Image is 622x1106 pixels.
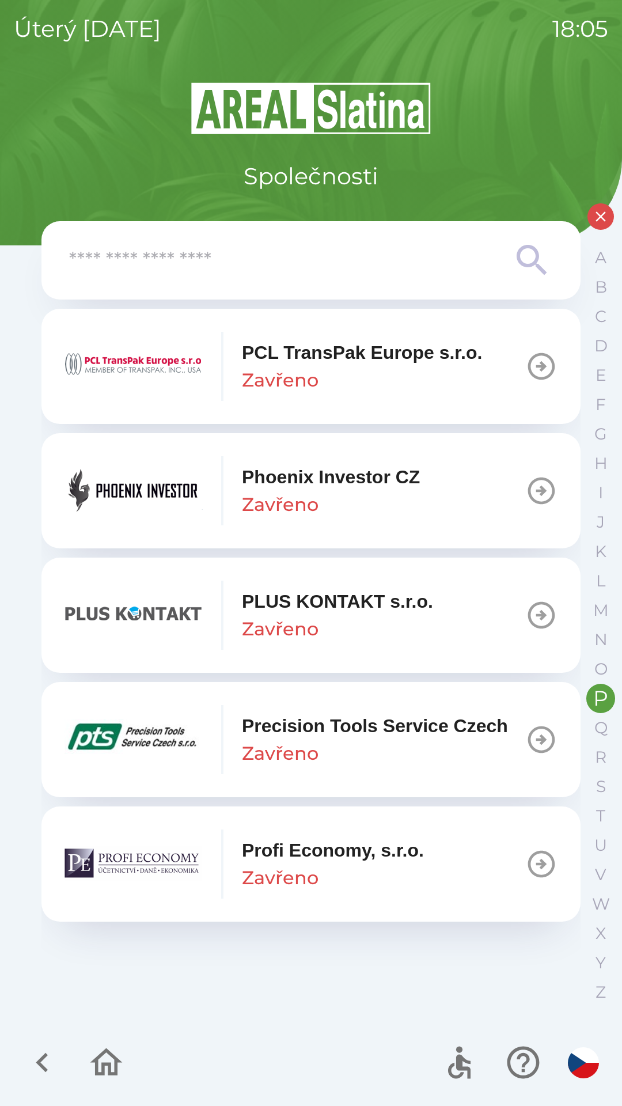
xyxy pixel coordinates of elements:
[586,419,615,449] button: G
[242,588,433,615] p: PLUS KONTAKT s.r.o.
[596,777,606,797] p: S
[242,339,482,366] p: PCL TransPak Europe s.r.o.
[14,12,161,46] p: úterý [DATE]
[586,801,615,831] button: T
[597,512,605,532] p: J
[594,630,608,650] p: N
[586,507,615,537] button: J
[41,806,581,922] button: Profi Economy, s.r.o.Zavřeno
[65,332,203,401] img: 04439992-0224-4af0-85d5-0e45bea302eb.png
[242,366,318,394] p: Zavřeno
[586,302,615,331] button: C
[41,433,581,548] button: Phoenix Investor CZZavřeno
[242,463,420,491] p: Phoenix Investor CZ
[586,243,615,272] button: A
[586,390,615,419] button: F
[596,953,606,973] p: Y
[552,12,608,46] p: 18:05
[596,365,606,385] p: E
[586,272,615,302] button: B
[586,860,615,889] button: V
[593,688,608,709] p: P
[593,600,609,620] p: M
[586,361,615,390] button: E
[586,596,615,625] button: M
[595,306,606,327] p: C
[586,948,615,978] button: Y
[41,309,581,424] button: PCL TransPak Europe s.r.o.Zavřeno
[586,713,615,743] button: Q
[242,615,318,643] p: Zavřeno
[594,424,607,444] p: G
[41,81,581,136] img: Logo
[592,894,610,914] p: W
[596,571,605,591] p: L
[586,478,615,507] button: I
[242,740,318,767] p: Zavřeno
[594,336,608,356] p: D
[594,453,608,474] p: H
[586,625,615,654] button: N
[242,712,508,740] p: Precision Tools Service Czech
[65,829,203,899] img: 9ab89496-ed9d-489e-8f8f-0c058a810b23.png
[586,831,615,860] button: U
[595,541,606,562] p: K
[41,558,581,673] button: PLUS KONTAKT s.r.o.Zavřeno
[242,491,318,518] p: Zavřeno
[596,923,606,944] p: X
[586,772,615,801] button: S
[596,982,606,1002] p: Z
[594,835,607,855] p: U
[586,449,615,478] button: H
[586,889,615,919] button: W
[586,654,615,684] button: O
[586,919,615,948] button: X
[568,1047,599,1078] img: cs flag
[595,248,606,268] p: A
[586,684,615,713] button: P
[596,395,606,415] p: F
[586,537,615,566] button: K
[586,743,615,772] button: R
[594,659,608,679] p: O
[586,566,615,596] button: L
[65,581,203,650] img: 0cacb1c7-f8e8-49b4-bec2-d09c5de5fb05.png
[596,806,605,826] p: T
[586,331,615,361] button: D
[595,277,607,297] p: B
[598,483,603,503] p: I
[595,747,606,767] p: R
[586,978,615,1007] button: Z
[595,865,606,885] p: V
[41,682,581,797] button: Precision Tools Service CzechZavřeno
[242,836,424,864] p: Profi Economy, s.r.o.
[65,456,203,525] img: ab9a4777-ae82-4f12-b396-a24107a7bd47.png
[65,705,203,774] img: 850b4a08-df2d-44a1-8e47-45667ba07c3c.png
[594,718,608,738] p: Q
[242,864,318,892] p: Zavřeno
[244,159,378,194] p: Společnosti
